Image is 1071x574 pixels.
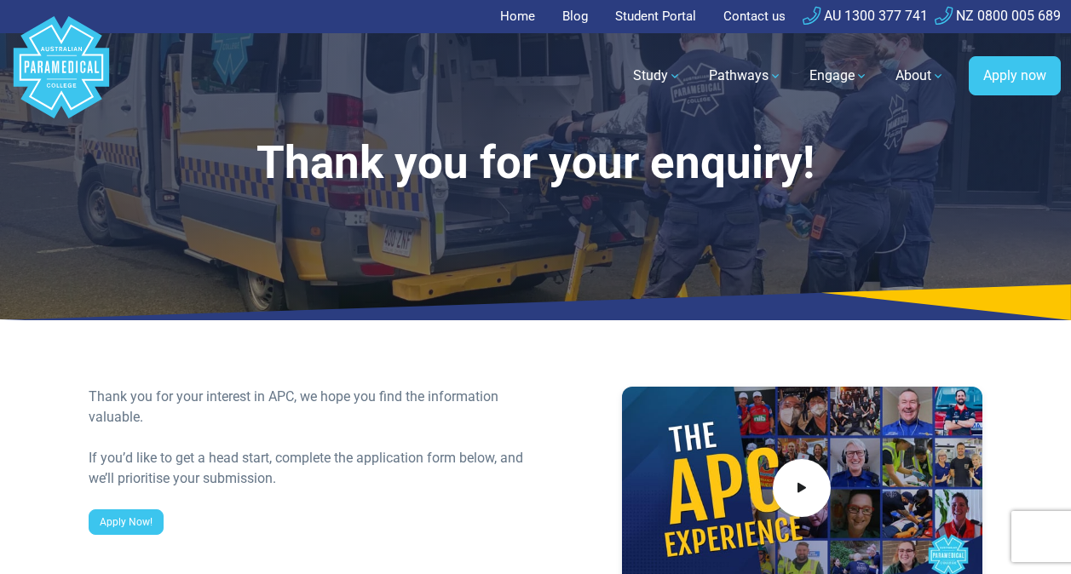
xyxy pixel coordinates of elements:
[699,52,792,100] a: Pathways
[10,33,112,119] a: Australian Paramedical College
[89,387,525,428] div: Thank you for your interest in APC, we hope you find the information valuable.
[803,8,928,24] a: AU 1300 377 741
[885,52,955,100] a: About
[935,8,1061,24] a: NZ 0800 005 689
[89,136,982,190] h1: Thank you for your enquiry!
[89,509,164,535] a: Apply Now!
[799,52,878,100] a: Engage
[969,56,1061,95] a: Apply now
[623,52,692,100] a: Study
[89,448,525,489] div: If you’d like to get a head start, complete the application form below, and we’ll prioritise your...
